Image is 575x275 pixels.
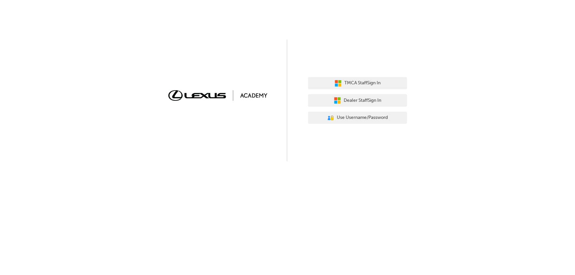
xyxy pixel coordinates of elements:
span: Use Username/Password [337,114,388,122]
span: Dealer Staff Sign In [344,97,381,104]
button: Dealer StaffSign In [308,94,407,107]
button: TMCA StaffSign In [308,77,407,90]
img: Trak [168,90,267,100]
span: TMCA Staff Sign In [344,79,381,87]
button: Use Username/Password [308,112,407,124]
